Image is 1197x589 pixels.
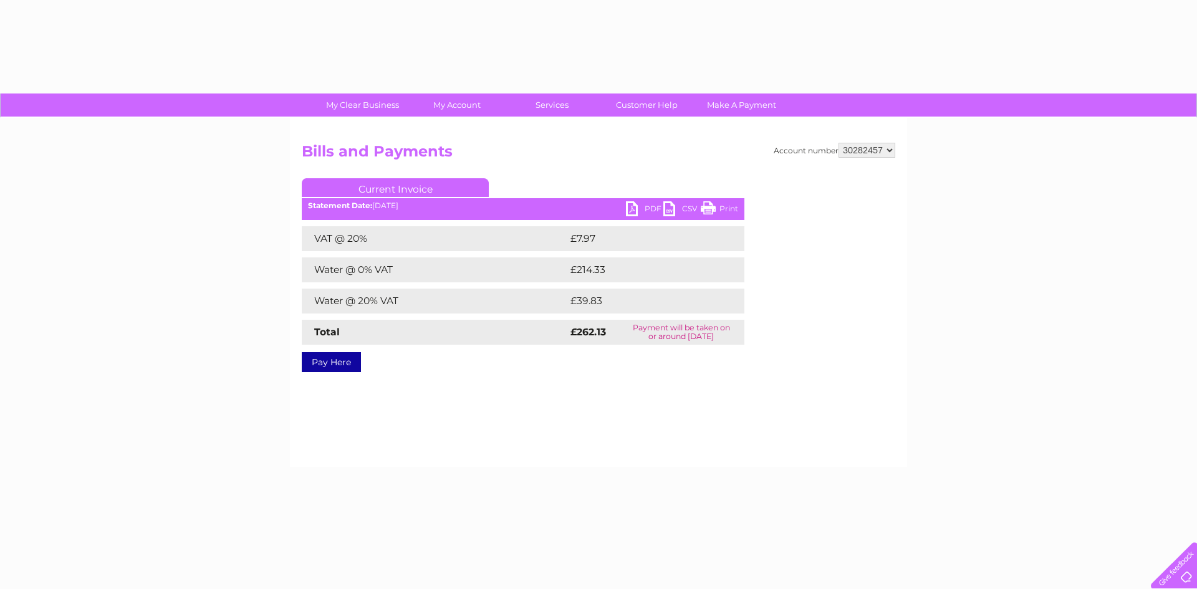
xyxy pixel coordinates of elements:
[701,201,738,219] a: Print
[570,326,606,338] strong: £262.13
[302,289,567,314] td: Water @ 20% VAT
[302,257,567,282] td: Water @ 0% VAT
[595,93,698,117] a: Customer Help
[663,201,701,219] a: CSV
[774,143,895,158] div: Account number
[567,257,721,282] td: £214.33
[302,352,361,372] a: Pay Here
[314,326,340,338] strong: Total
[302,143,895,166] h2: Bills and Payments
[690,93,793,117] a: Make A Payment
[406,93,509,117] a: My Account
[501,93,603,117] a: Services
[618,320,744,345] td: Payment will be taken on or around [DATE]
[567,226,715,251] td: £7.97
[308,201,372,210] b: Statement Date:
[626,201,663,219] a: PDF
[311,93,414,117] a: My Clear Business
[567,289,719,314] td: £39.83
[302,178,489,197] a: Current Invoice
[302,226,567,251] td: VAT @ 20%
[302,201,744,210] div: [DATE]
